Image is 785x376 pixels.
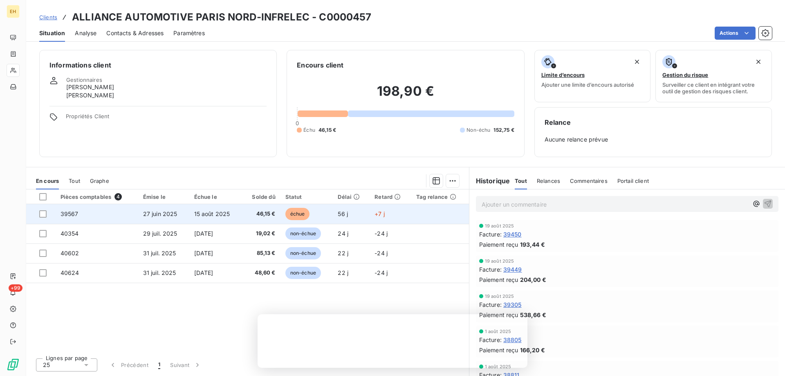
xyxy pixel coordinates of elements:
[61,250,79,257] span: 40602
[247,210,276,218] span: 46,15 €
[503,265,522,274] span: 39449
[493,126,514,134] span: 152,75 €
[194,210,230,217] span: 15 août 2025
[485,364,511,369] span: 1 août 2025
[485,294,514,299] span: 19 août 2025
[757,348,777,368] iframe: Intercom live chat
[194,230,213,237] span: [DATE]
[194,194,237,200] div: Échue le
[338,194,365,200] div: Délai
[104,356,153,374] button: Précédent
[61,193,133,200] div: Pièces comptables
[338,269,348,276] span: 22 j
[338,230,348,237] span: 24 j
[36,178,59,184] span: En cours
[520,240,545,249] span: 193,44 €
[9,284,22,292] span: +99
[39,13,57,21] a: Clients
[285,208,310,220] span: échue
[715,27,756,40] button: Actions
[285,267,321,279] span: non-échue
[375,210,385,217] span: +7 j
[318,126,336,134] span: 46,15 €
[285,247,321,259] span: non-échue
[338,210,348,217] span: 56 j
[545,117,762,127] h6: Relance
[90,178,109,184] span: Graphe
[194,269,213,276] span: [DATE]
[72,10,372,25] h3: ALLIANCE AUTOMOTIVE PARIS NORD-INFRELEC - C0000457
[7,358,20,371] img: Logo LeanPay
[285,227,321,240] span: non-échue
[375,230,388,237] span: -24 j
[66,77,102,83] span: Gestionnaires
[655,50,772,102] button: Gestion du risqueSurveiller ce client en intégrant votre outil de gestion des risques client.
[662,72,708,78] span: Gestion du risque
[247,230,276,238] span: 19,02 €
[534,50,651,102] button: Limite d’encoursAjouter une limite d’encours autorisé
[303,126,315,134] span: Échu
[158,361,160,369] span: 1
[297,60,343,70] h6: Encours client
[297,83,514,108] h2: 198,90 €
[537,178,560,184] span: Relances
[503,230,522,239] span: 39450
[541,81,634,88] span: Ajouter une limite d’encours autorisé
[467,126,490,134] span: Non-échu
[375,194,406,200] div: Retard
[106,29,164,37] span: Contacts & Adresses
[66,113,267,124] span: Propriétés Client
[485,223,514,228] span: 19 août 2025
[662,81,765,95] span: Surveiller ce client en intégrant votre outil de gestion des risques client.
[479,311,518,319] span: Paiement reçu
[247,194,276,200] div: Solde dû
[479,230,502,239] span: Facture :
[520,311,546,319] span: 538,66 €
[541,72,585,78] span: Limite d’encours
[545,135,762,144] span: Aucune relance prévue
[479,240,518,249] span: Paiement reçu
[479,275,518,284] span: Paiement reçu
[617,178,649,184] span: Portail client
[61,269,79,276] span: 40624
[66,91,114,99] span: [PERSON_NAME]
[39,29,65,37] span: Situation
[61,210,78,217] span: 39567
[479,265,502,274] span: Facture :
[285,194,328,200] div: Statut
[479,300,502,309] span: Facture :
[515,178,527,184] span: Tout
[114,193,122,200] span: 4
[296,120,299,126] span: 0
[7,5,20,18] div: EH
[247,249,276,257] span: 85,13 €
[143,269,176,276] span: 31 juil. 2025
[194,250,213,257] span: [DATE]
[416,194,464,200] div: Tag relance
[165,356,206,374] button: Suivant
[375,269,388,276] span: -24 j
[338,250,348,257] span: 22 j
[173,29,205,37] span: Paramètres
[258,314,527,368] iframe: Enquête de LeanPay
[143,194,184,200] div: Émise le
[69,178,80,184] span: Tout
[503,300,522,309] span: 39305
[153,356,165,374] button: 1
[61,230,79,237] span: 40354
[570,178,608,184] span: Commentaires
[39,14,57,20] span: Clients
[247,269,276,277] span: 48,60 €
[520,275,546,284] span: 204,00 €
[75,29,96,37] span: Analyse
[143,230,177,237] span: 29 juil. 2025
[485,259,514,263] span: 19 août 2025
[43,361,50,369] span: 25
[143,210,177,217] span: 27 juin 2025
[469,176,510,186] h6: Historique
[49,60,267,70] h6: Informations client
[143,250,176,257] span: 31 juil. 2025
[375,250,388,257] span: -24 j
[66,83,114,91] span: [PERSON_NAME]
[520,346,545,354] span: 166,20 €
